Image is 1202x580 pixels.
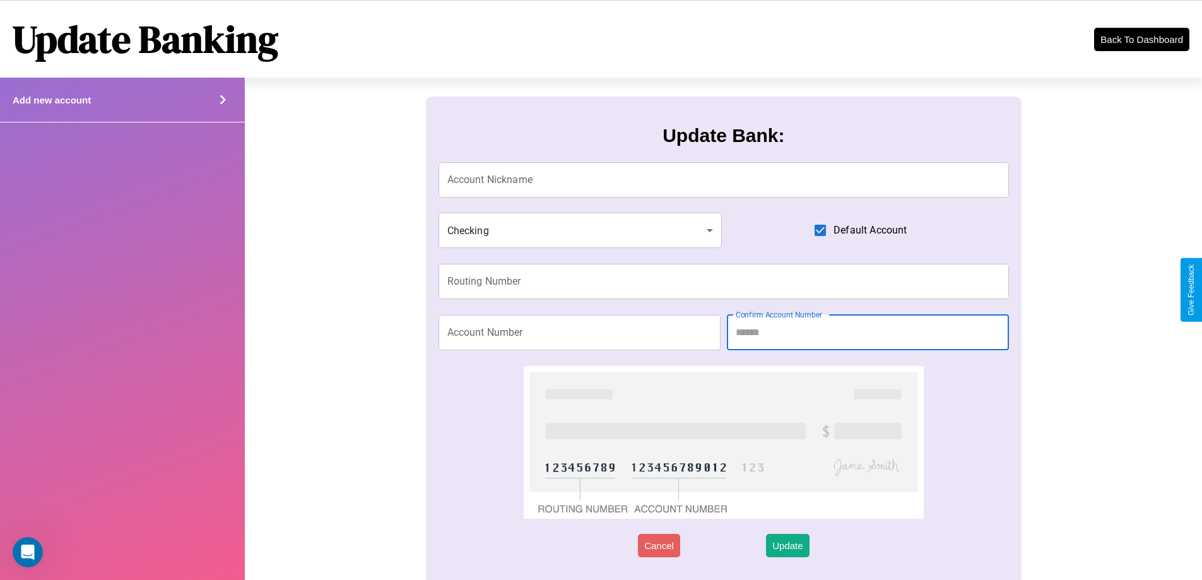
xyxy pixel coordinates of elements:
[1187,264,1196,316] div: Give Feedback
[439,213,722,248] div: Checking
[638,534,680,557] button: Cancel
[834,223,907,238] span: Default Account
[766,534,809,557] button: Update
[13,13,278,65] h1: Update Banking
[663,125,784,146] h3: Update Bank:
[13,95,91,105] h4: Add new account
[1094,28,1189,51] button: Back To Dashboard
[524,366,923,519] img: check
[736,309,822,320] label: Confirm Account Number
[13,537,43,567] iframe: Intercom live chat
